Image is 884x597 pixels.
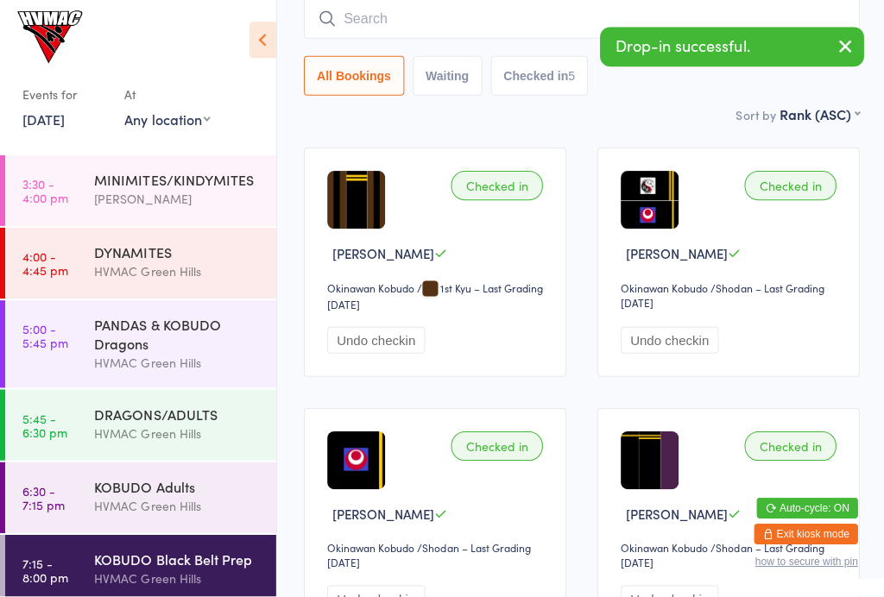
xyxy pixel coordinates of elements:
div: HVMAC Green Hills [94,355,261,374]
div: DRAGONS/ADULTS [94,405,261,424]
div: Okinawan Kobudo [619,541,706,556]
time: 5:00 - 5:45 pm [22,324,68,351]
div: HVMAC Green Hills [94,569,261,589]
div: Checked in [450,432,541,462]
button: Undo checkin [619,328,717,355]
div: Okinawan Kobudo [326,541,414,556]
img: Hunter Valley Martial Arts Centre Green Hills [17,13,82,66]
div: Events for [22,83,107,111]
button: Exit kiosk mode [752,525,856,545]
a: 3:30 -4:00 pmMINIMITES/KINDYMITES[PERSON_NAME] [5,157,275,228]
img: image1718849975.png [619,173,677,230]
div: Rank (ASC) [777,106,857,125]
button: Undo checkin [326,328,424,355]
div: KOBUDO Adults [94,478,261,497]
div: [PERSON_NAME] [94,191,261,211]
div: Checked in [742,432,834,462]
a: 6:30 -7:15 pmKOBUDO AdultsHVMAC Green Hills [5,463,275,534]
div: Okinawan Kobudo [326,281,414,296]
time: 5:45 - 6:30 pm [22,412,67,440]
div: Any location [124,111,210,130]
div: HVMAC Green Hills [94,497,261,517]
input: Search [303,1,857,41]
span: [PERSON_NAME] [331,246,433,264]
div: At [124,83,210,111]
div: Checked in [742,173,834,202]
div: Drop-in successful. [598,29,862,69]
button: how to secure with pin [753,556,856,569]
a: 4:00 -4:45 pmDYNAMITESHVMAC Green Hills [5,229,275,300]
div: KOBUDO Black Belt Prep [94,550,261,569]
a: 5:45 -6:30 pmDRAGONS/ADULTSHVMAC Green Hills [5,391,275,462]
div: Checked in [450,173,541,202]
a: 5:00 -5:45 pmPANDAS & KOBUDO DragonsHVMAC Green Hills [5,302,275,389]
span: [PERSON_NAME] [624,246,726,264]
span: [PERSON_NAME] [624,506,726,524]
time: 3:30 - 4:00 pm [22,179,68,206]
time: 7:15 - 8:00 pm [22,557,68,585]
button: Checked in5 [489,58,587,97]
a: [DATE] [22,111,65,130]
div: MINIMITES/KINDYMITES [94,172,261,191]
div: HVMAC Green Hills [94,263,261,283]
time: 4:00 - 4:45 pm [22,251,68,279]
div: HVMAC Green Hills [94,424,261,444]
div: DYNAMITES [94,244,261,263]
button: Waiting [412,58,481,97]
img: image1756269302.png [619,432,677,490]
span: [PERSON_NAME] [331,506,433,524]
img: image1750826862.png [326,173,384,230]
div: 5 [566,71,573,85]
time: 6:30 - 7:15 pm [22,485,65,512]
button: Auto-cycle: ON [755,499,856,519]
div: PANDAS & KOBUDO Dragons [94,317,261,355]
label: Sort by [734,108,773,125]
div: Okinawan Kobudo [619,281,706,296]
img: image1697501171.png [326,432,384,490]
button: All Bookings [303,58,403,97]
